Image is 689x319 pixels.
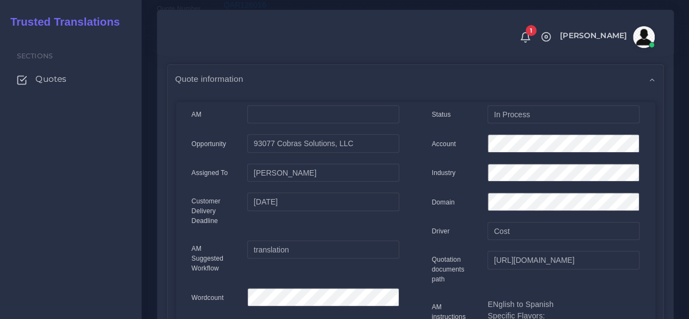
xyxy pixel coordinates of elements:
a: Trusted Translations [3,13,120,31]
label: Driver [432,226,450,236]
label: Customer Delivery Deadline [192,196,231,226]
label: Quotation documents path [432,255,472,284]
a: [PERSON_NAME]avatar [554,26,658,48]
a: 1 [516,31,535,43]
div: Quote information [168,65,663,93]
label: Wordcount [192,293,224,303]
label: Industry [432,168,456,178]
span: 1 [526,25,536,36]
label: Status [432,110,451,119]
span: [PERSON_NAME] [560,32,627,39]
label: Domain [432,197,455,207]
img: avatar [633,26,655,48]
a: Quotes [8,68,133,91]
label: Account [432,139,456,149]
label: Opportunity [192,139,227,149]
span: Quote information [175,73,243,85]
input: pm [247,164,399,182]
span: Quotes [35,73,66,85]
label: AM Suggested Workflow [192,244,231,273]
label: Assigned To [192,168,228,178]
h2: Trusted Translations [3,15,120,28]
span: Sections [17,52,53,60]
label: AM [192,110,202,119]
